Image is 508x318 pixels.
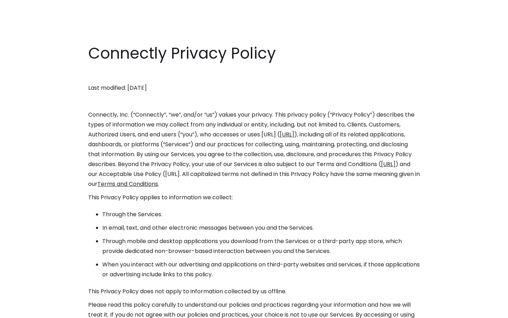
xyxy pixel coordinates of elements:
[280,130,294,139] a: [URL]
[88,83,420,93] p: Last modified: [DATE]
[88,287,420,296] p: This Privacy Policy does not apply to information collected by us offline.
[88,42,420,64] h1: Connectly Privacy Policy
[97,180,158,188] a: Terms and Conditions
[102,223,420,233] li: In email, text, and other electronic messages between you and the Services.
[7,305,42,316] aside: Language selected: English
[88,110,420,189] p: Connectly, Inc. (“Connectly”, “we”, and/or “us”) values your privacy. This privacy policy (“Priva...
[381,160,395,168] a: [URL]
[102,236,420,256] li: Through mobile and desktop applications you download from the Services or a third-party app store...
[88,96,420,106] p: ‍
[102,260,420,279] li: When you interact with our advertising and applications on third-party websites and services, if ...
[88,193,420,202] p: This Privacy Policy applies to information we collect:
[88,70,420,79] p: ‍
[102,210,420,219] li: Through the Services.
[14,306,42,316] ul: Language list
